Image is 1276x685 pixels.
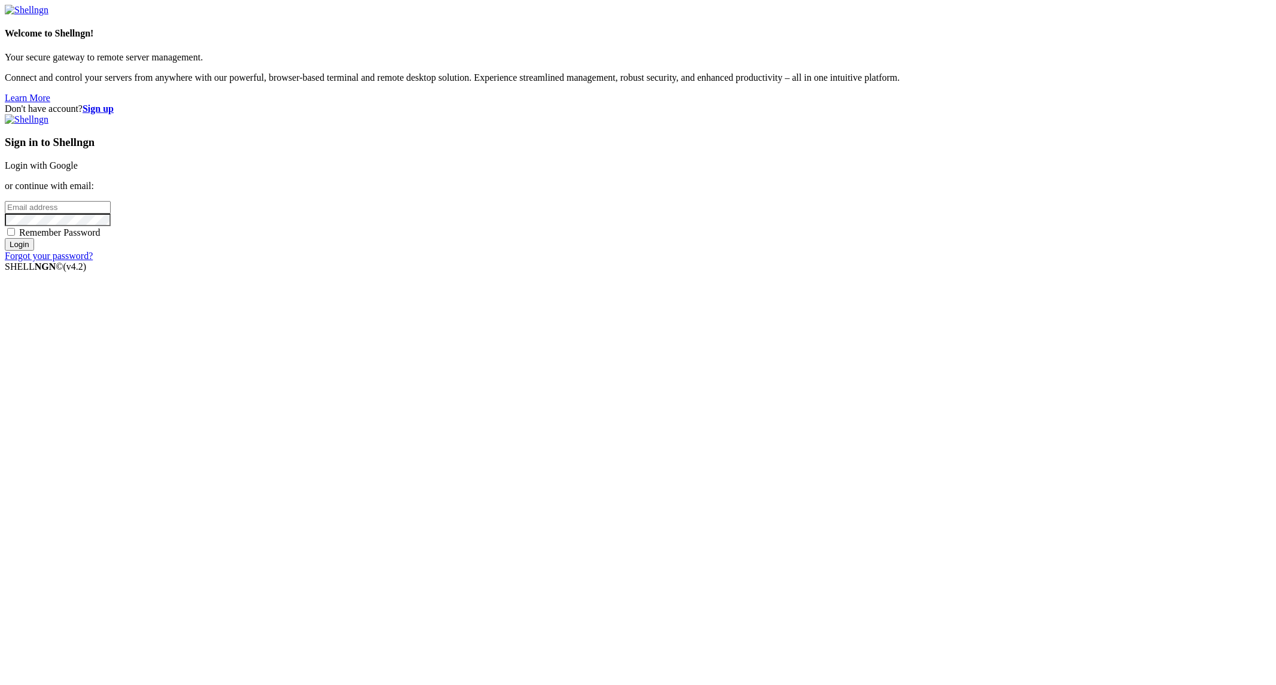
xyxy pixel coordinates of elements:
[5,261,86,272] span: SHELL ©
[19,227,101,238] span: Remember Password
[5,103,1271,114] div: Don't have account?
[5,5,48,16] img: Shellngn
[5,52,1271,63] p: Your secure gateway to remote server management.
[5,181,1271,191] p: or continue with email:
[5,114,48,125] img: Shellngn
[5,251,93,261] a: Forgot your password?
[5,28,1271,39] h4: Welcome to Shellngn!
[7,228,15,236] input: Remember Password
[5,136,1271,149] h3: Sign in to Shellngn
[35,261,56,272] b: NGN
[83,103,114,114] a: Sign up
[5,201,111,214] input: Email address
[63,261,87,272] span: 4.2.0
[5,72,1271,83] p: Connect and control your servers from anywhere with our powerful, browser-based terminal and remo...
[5,160,78,171] a: Login with Google
[5,93,50,103] a: Learn More
[5,238,34,251] input: Login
